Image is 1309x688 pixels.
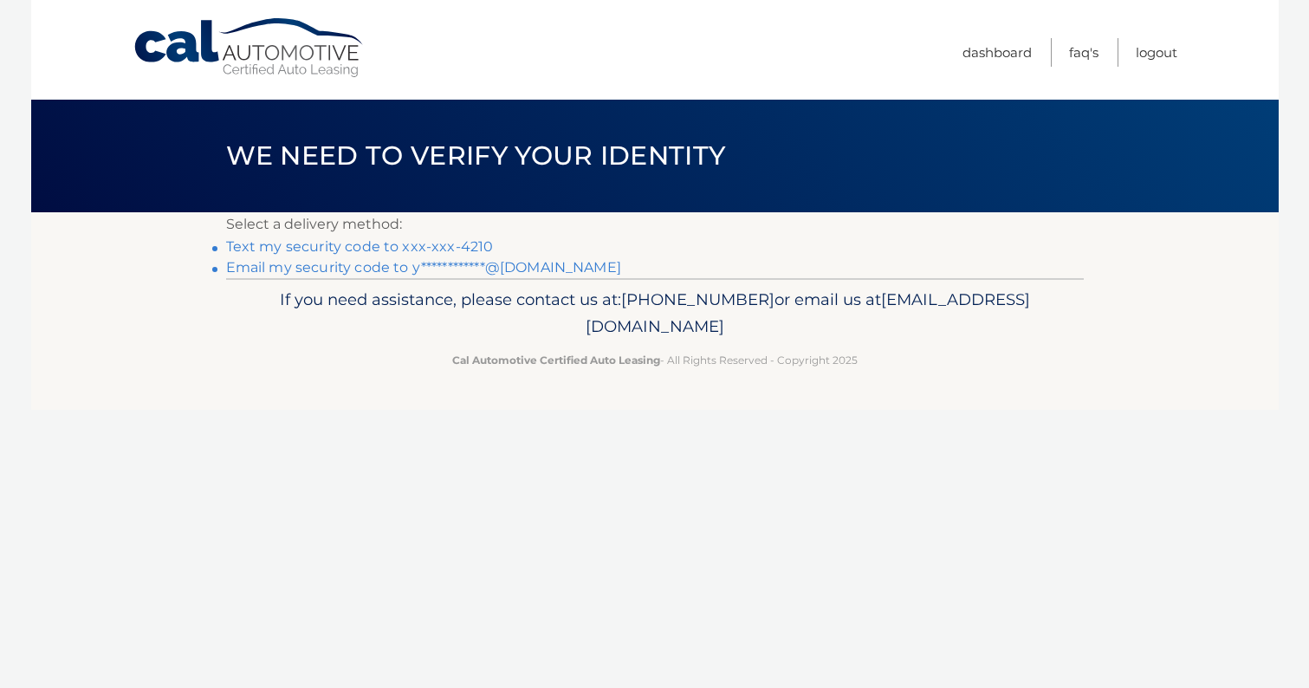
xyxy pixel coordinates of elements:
[962,38,1032,67] a: Dashboard
[237,286,1072,341] p: If you need assistance, please contact us at: or email us at
[133,17,366,79] a: Cal Automotive
[452,354,660,367] strong: Cal Automotive Certified Auto Leasing
[237,351,1072,369] p: - All Rights Reserved - Copyright 2025
[226,212,1084,237] p: Select a delivery method:
[1069,38,1098,67] a: FAQ's
[226,140,726,172] span: We need to verify your identity
[1136,38,1177,67] a: Logout
[226,238,494,255] a: Text my security code to xxx-xxx-4210
[621,289,774,309] span: [PHONE_NUMBER]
